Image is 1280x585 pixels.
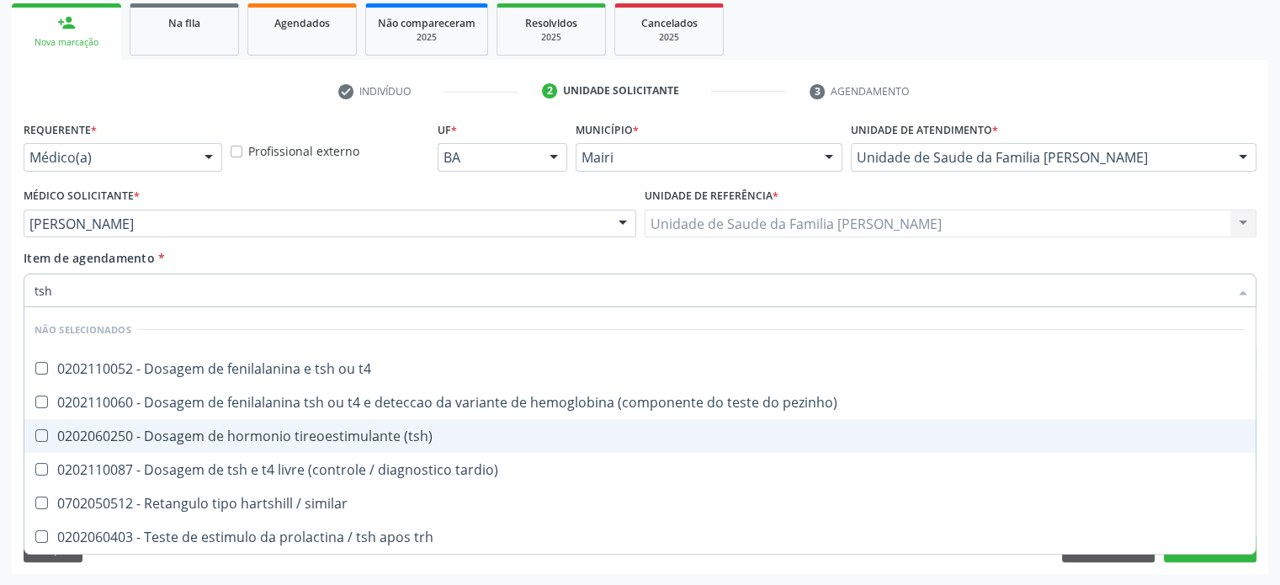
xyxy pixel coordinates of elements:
[168,16,200,30] span: Na fila
[645,183,778,210] label: Unidade de referência
[582,149,809,166] span: Mairi
[857,149,1222,166] span: Unidade de Saude da Familia [PERSON_NAME]
[35,274,1229,307] input: Buscar por procedimentos
[24,183,140,210] label: Médico Solicitante
[542,83,557,98] div: 2
[24,250,155,266] span: Item de agendamento
[378,16,475,30] span: Não compareceram
[378,31,475,44] div: 2025
[24,117,97,143] label: Requerente
[24,36,109,49] div: Nova marcação
[851,117,998,143] label: Unidade de atendimento
[443,149,533,166] span: BA
[35,396,1245,409] div: 0202110060 - Dosagem de fenilalanina tsh ou t4 e deteccao da variante de hemoglobina (componente ...
[576,117,639,143] label: Município
[57,13,76,32] div: person_add
[29,149,188,166] span: Médico(a)
[274,16,330,30] span: Agendados
[35,429,1245,443] div: 0202060250 - Dosagem de hormonio tireoestimulante (tsh)
[248,142,359,160] label: Profissional externo
[438,117,457,143] label: UF
[35,497,1245,510] div: 0702050512 - Retangulo tipo hartshill / similar
[35,463,1245,476] div: 0202110087 - Dosagem de tsh e t4 livre (controle / diagnostico tardio)
[525,16,577,30] span: Resolvidos
[641,16,698,30] span: Cancelados
[627,31,711,44] div: 2025
[35,530,1245,544] div: 0202060403 - Teste de estimulo da prolactina / tsh apos trh
[563,83,679,98] div: Unidade solicitante
[35,362,1245,375] div: 0202110052 - Dosagem de fenilalanina e tsh ou t4
[509,31,593,44] div: 2025
[29,215,602,232] span: [PERSON_NAME]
